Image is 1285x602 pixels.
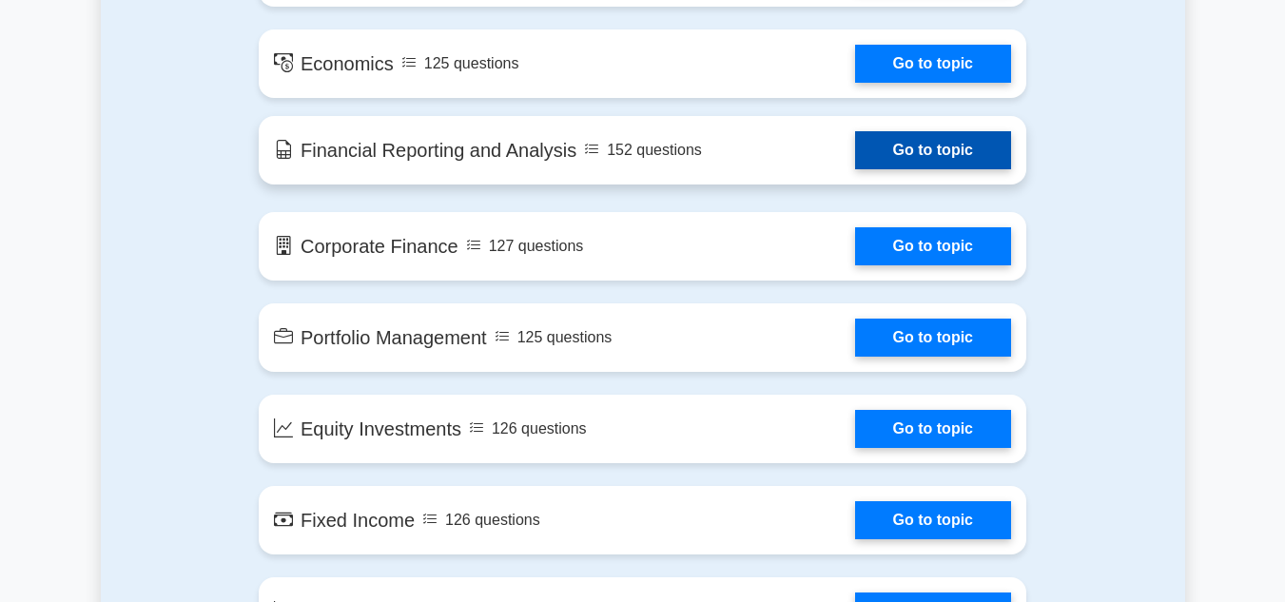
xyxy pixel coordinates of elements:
[855,227,1011,265] a: Go to topic
[855,45,1011,83] a: Go to topic
[855,410,1011,448] a: Go to topic
[855,319,1011,357] a: Go to topic
[855,131,1011,169] a: Go to topic
[855,501,1011,539] a: Go to topic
